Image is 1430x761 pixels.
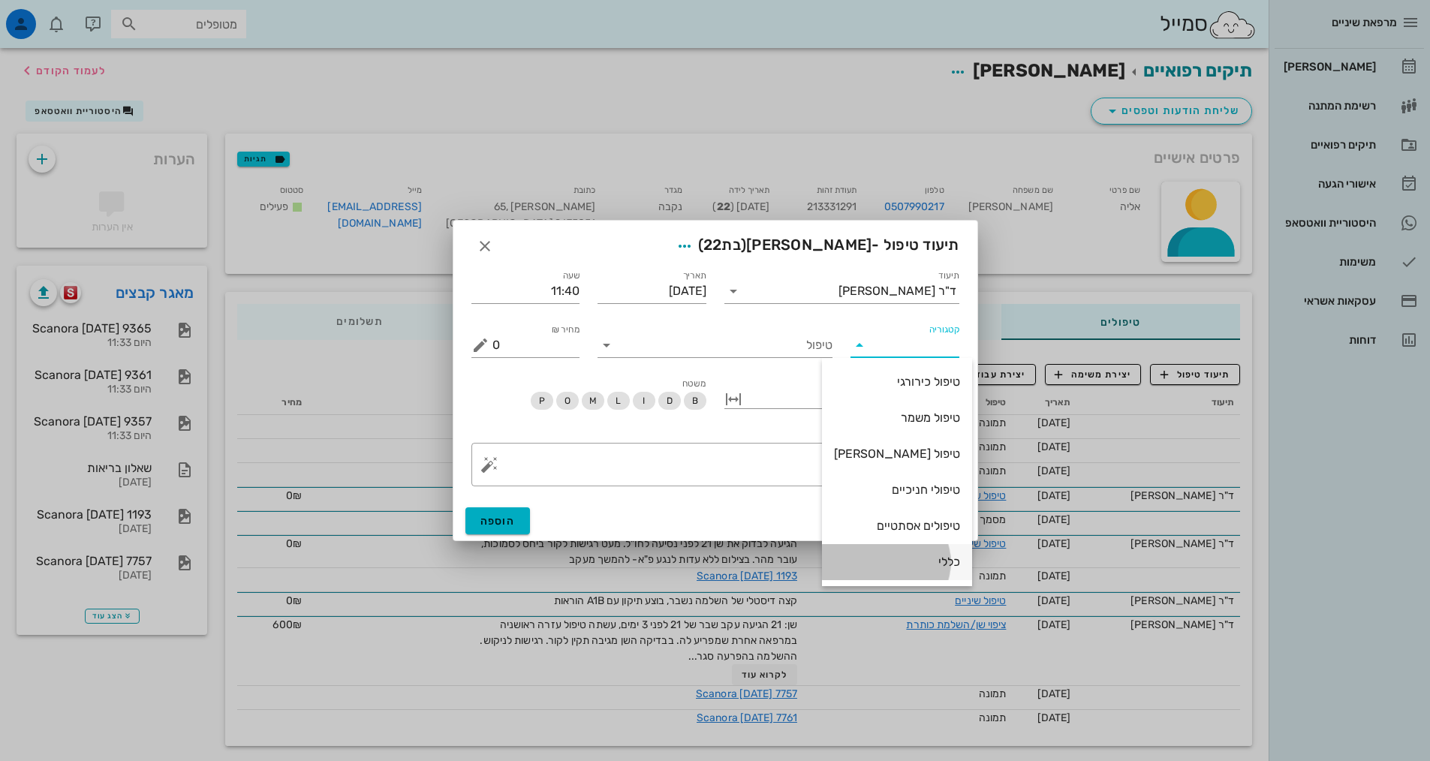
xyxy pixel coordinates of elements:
label: מחיר ₪ [552,324,580,335]
span: P [538,392,544,410]
div: טיפול משמר [834,411,960,425]
span: [PERSON_NAME] [746,236,872,254]
span: O [564,392,570,410]
span: M [589,392,596,410]
div: כללי [834,555,960,569]
span: (בת ) [698,236,747,254]
label: שעה [563,270,580,281]
span: משטח [682,378,706,389]
div: ד"ר [PERSON_NAME] [838,284,956,298]
div: טיפולים אסתטיים [834,519,960,533]
button: מחיר ₪ appended action [471,336,489,354]
label: תיעוד [938,270,959,281]
div: טיפול כירורגי [834,374,960,389]
div: טיפול [PERSON_NAME] [834,447,960,461]
span: B [691,392,697,410]
div: טיפולי חניכיים [834,483,960,497]
span: 22 [703,236,722,254]
label: תאריך [682,270,706,281]
label: קטגוריה [929,324,959,335]
span: הוספה [480,515,516,528]
span: D [666,392,672,410]
span: תיעוד טיפול - [671,233,959,260]
button: הוספה [465,507,531,534]
span: L [616,392,621,410]
div: תיעודד"ר [PERSON_NAME] [724,279,959,303]
span: I [643,392,645,410]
